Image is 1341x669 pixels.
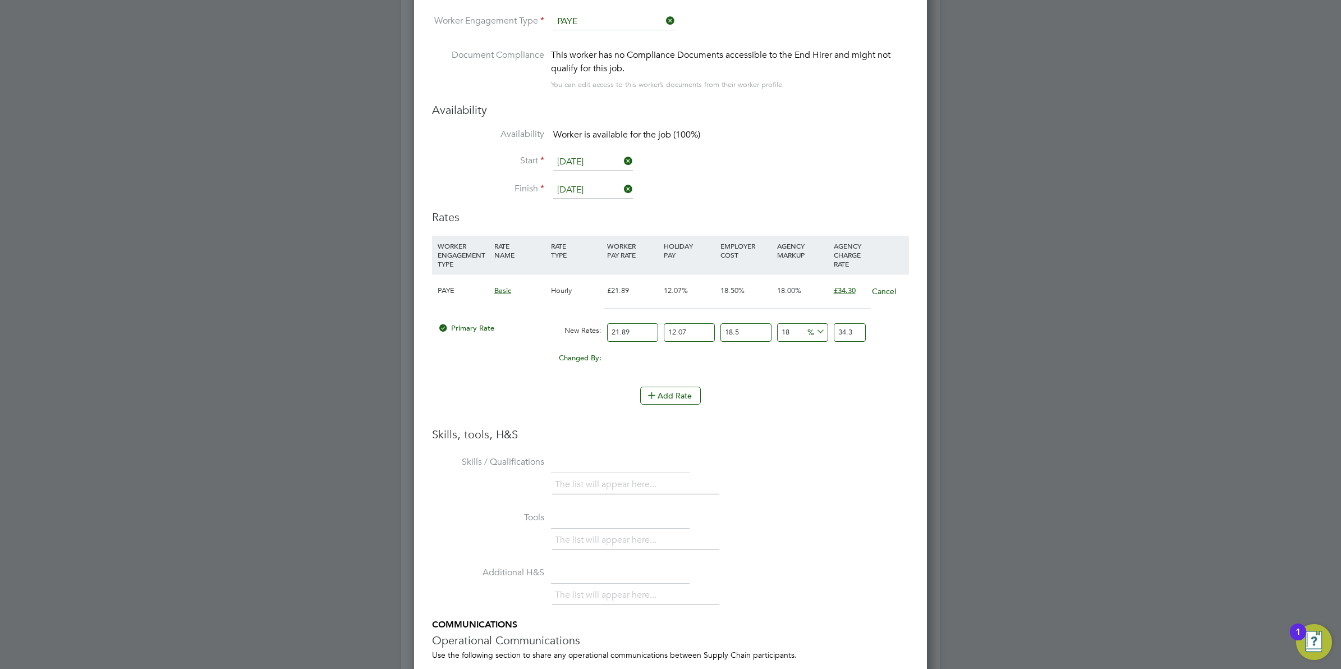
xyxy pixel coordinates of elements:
[871,286,897,297] button: Cancel
[492,236,548,265] div: RATE NAME
[432,183,544,195] label: Finish
[555,533,661,548] li: The list will appear here...
[555,477,661,492] li: The list will appear here...
[432,48,544,89] label: Document Compliance
[604,236,661,265] div: WORKER PAY RATE
[664,286,688,295] span: 12.07%
[432,210,909,224] h3: Rates
[553,154,633,171] input: Select one
[432,619,909,631] h5: COMMUNICATIONS
[1296,624,1332,660] button: Open Resource Center, 1 new notification
[494,286,511,295] span: Basic
[432,129,544,140] label: Availability
[432,103,909,117] h3: Availability
[718,236,774,265] div: EMPLOYER COST
[438,323,494,333] span: Primary Rate
[661,236,718,265] div: HOLIDAY PAY
[720,286,745,295] span: 18.50%
[604,274,661,307] div: £21.89
[1296,632,1301,647] div: 1
[432,456,544,468] label: Skills / Qualifications
[831,236,869,274] div: AGENCY CHARGE RATE
[548,236,605,265] div: RATE TYPE
[432,512,544,524] label: Tools
[432,15,544,27] label: Worker Engagement Type
[548,274,605,307] div: Hourly
[777,286,801,295] span: 18.00%
[432,427,909,442] h3: Skills, tools, H&S
[774,236,831,265] div: AGENCY MARKUP
[555,588,661,603] li: The list will appear here...
[435,274,492,307] div: PAYE
[435,236,492,274] div: WORKER ENGAGEMENT TYPE
[432,650,909,660] div: Use the following section to share any operational communications between Supply Chain participants.
[553,13,675,30] input: Select one
[834,286,856,295] span: £34.30
[551,78,784,91] div: You can edit access to this worker’s documents from their worker profile.
[553,182,633,199] input: Select one
[432,567,544,579] label: Additional H&S
[803,325,826,337] span: %
[548,320,605,341] div: New Rates:
[551,48,909,75] div: This worker has no Compliance Documents accessible to the End Hirer and might not qualify for thi...
[553,129,700,140] span: Worker is available for the job (100%)
[640,387,701,405] button: Add Rate
[435,347,604,369] div: Changed By:
[432,155,544,167] label: Start
[432,633,909,648] h3: Operational Communications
